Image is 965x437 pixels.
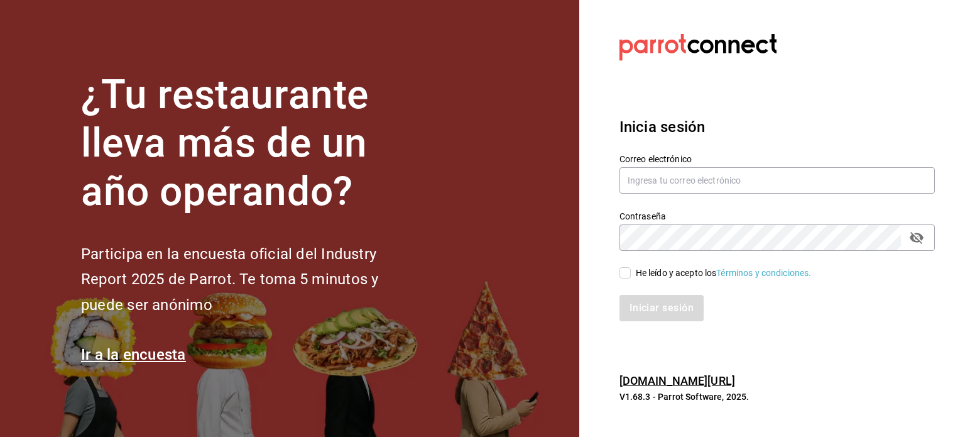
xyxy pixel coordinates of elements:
[636,267,812,280] div: He leído y acepto los
[619,155,935,163] label: Correo electrónico
[81,346,186,363] a: Ir a la encuesta
[619,390,935,403] p: V1.68.3 - Parrot Software, 2025.
[619,212,935,221] label: Contraseña
[619,374,735,387] a: [DOMAIN_NAME][URL]
[906,227,927,248] button: passwordField
[619,167,935,194] input: Ingresa tu correo electrónico
[716,268,811,278] a: Términos y condiciones.
[81,241,420,318] h2: Participa en la encuesta oficial del Industry Report 2025 de Parrot. Te toma 5 minutos y puede se...
[619,116,935,138] h3: Inicia sesión
[81,71,420,216] h1: ¿Tu restaurante lleva más de un año operando?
